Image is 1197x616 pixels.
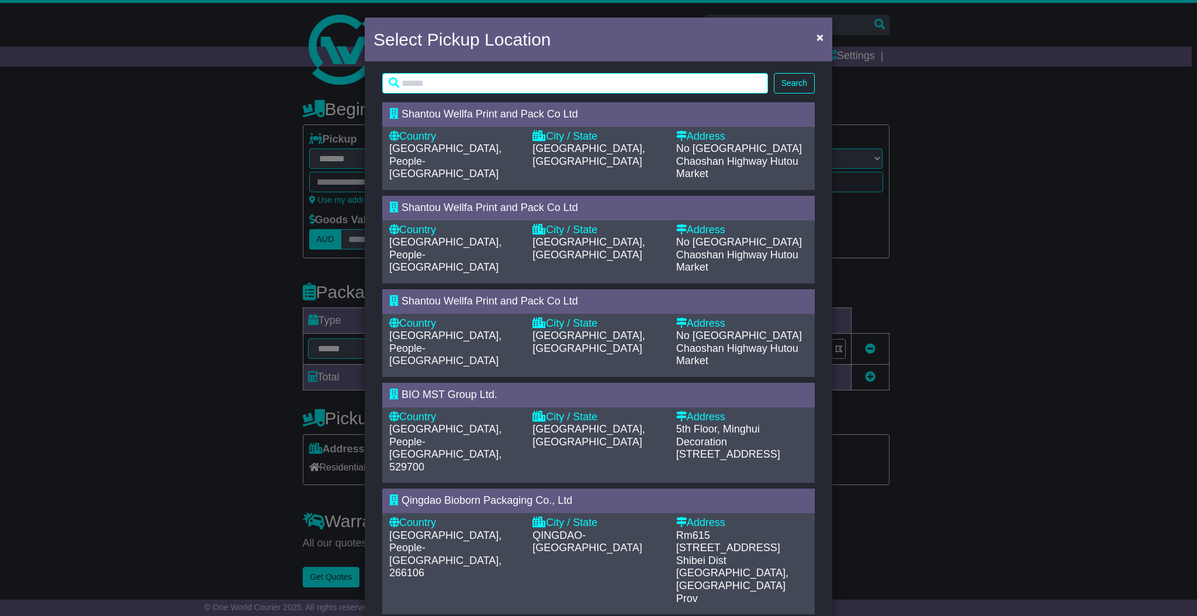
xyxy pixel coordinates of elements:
div: Address [676,517,808,530]
button: Close [811,25,829,49]
span: No [GEOGRAPHIC_DATA] [676,330,802,341]
div: Country [389,224,521,237]
div: Address [676,224,808,237]
div: Country [389,517,521,530]
span: QINGDAO-[GEOGRAPHIC_DATA] [532,530,642,554]
span: [GEOGRAPHIC_DATA], People-[GEOGRAPHIC_DATA] [389,143,501,179]
span: [GEOGRAPHIC_DATA], [GEOGRAPHIC_DATA] [532,330,645,354]
div: Address [676,411,808,424]
span: BIO MST Group Ltd. [402,389,497,400]
span: [GEOGRAPHIC_DATA], [GEOGRAPHIC_DATA] [532,423,645,448]
div: Address [676,130,808,143]
div: City / State [532,317,664,330]
div: Country [389,130,521,143]
span: [GEOGRAPHIC_DATA], People-[GEOGRAPHIC_DATA], 266106 [389,530,501,579]
div: Address [676,317,808,330]
span: [GEOGRAPHIC_DATA], [GEOGRAPHIC_DATA] [532,143,645,167]
span: Qingdao Bioborn Packaging Co., Ltd [402,494,572,506]
span: [GEOGRAPHIC_DATA], People-[GEOGRAPHIC_DATA], 529700 [389,423,501,473]
span: Chaoshan Highway Hutou Market [676,155,798,180]
div: Country [389,317,521,330]
span: Shantou Wellfa Print and Pack Co Ltd [402,295,578,307]
span: Chaoshan Highway Hutou Market [676,249,798,274]
div: City / State [532,517,664,530]
span: Shantou Wellfa Print and Pack Co Ltd [402,202,578,213]
span: × [817,30,824,44]
span: No [GEOGRAPHIC_DATA] [676,236,802,248]
span: Chaoshan Highway Hutou Market [676,342,798,367]
span: Shibei Dist [GEOGRAPHIC_DATA], [GEOGRAPHIC_DATA] Prov [676,555,788,604]
span: [STREET_ADDRESS] [676,448,780,460]
span: [GEOGRAPHIC_DATA], [GEOGRAPHIC_DATA] [532,236,645,261]
div: City / State [532,411,664,424]
span: [GEOGRAPHIC_DATA], People-[GEOGRAPHIC_DATA] [389,330,501,366]
span: No [GEOGRAPHIC_DATA] [676,143,802,154]
span: [GEOGRAPHIC_DATA], People-[GEOGRAPHIC_DATA] [389,236,501,273]
h4: Select Pickup Location [373,26,551,53]
button: Search [774,73,815,94]
div: City / State [532,224,664,237]
div: City / State [532,130,664,143]
span: Rm615 [STREET_ADDRESS] [676,530,780,554]
div: Country [389,411,521,424]
span: Shantou Wellfa Print and Pack Co Ltd [402,108,578,120]
span: 5th Floor, Minghui Decoration [676,423,760,448]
